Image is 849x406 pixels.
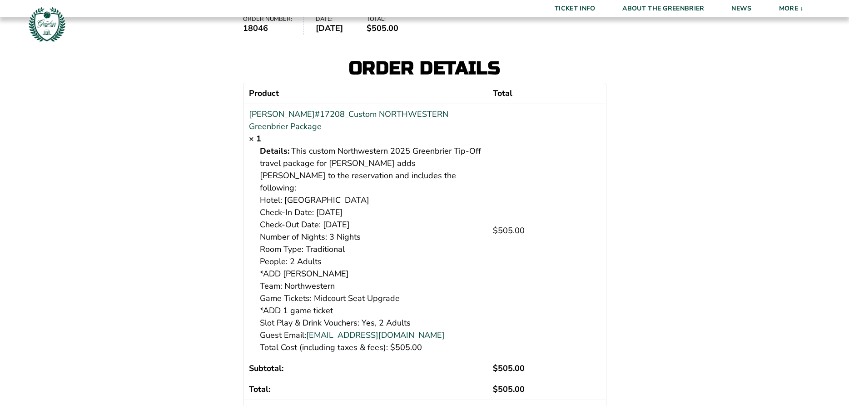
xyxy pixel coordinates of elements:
span: $ [367,23,372,34]
th: Total: [243,379,488,400]
strong: 18046 [243,22,292,35]
strong: × 1 [249,133,261,144]
span: $ [493,363,498,374]
a: [EMAIL_ADDRESS][DOMAIN_NAME] [306,329,445,341]
th: Product [243,83,488,104]
th: Subtotal: [243,358,488,379]
span: 505.00 [493,363,525,374]
strong: [DATE] [316,22,343,35]
img: Greenbrier Tip-Off [27,5,67,44]
strong: Details: [260,145,289,157]
h2: Order details [243,59,606,77]
span: 505.00 [493,384,525,395]
span: $ [493,384,498,395]
p: Total Cost (including taxes & fees): $505.00 [260,341,482,354]
bdi: 505.00 [493,225,525,236]
bdi: 505.00 [367,23,398,34]
li: Order number: [243,16,304,35]
p: This custom Northwestern 2025 Greenbrier Tip-Off travel package for [PERSON_NAME] adds [PERSON_NA... [260,145,482,341]
li: Total: [367,16,410,35]
th: Total [487,83,606,104]
span: $ [493,225,498,236]
li: Date: [316,16,355,35]
a: [PERSON_NAME]#17208_Custom NORTHWESTERN Greenbrier Package [249,108,482,133]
